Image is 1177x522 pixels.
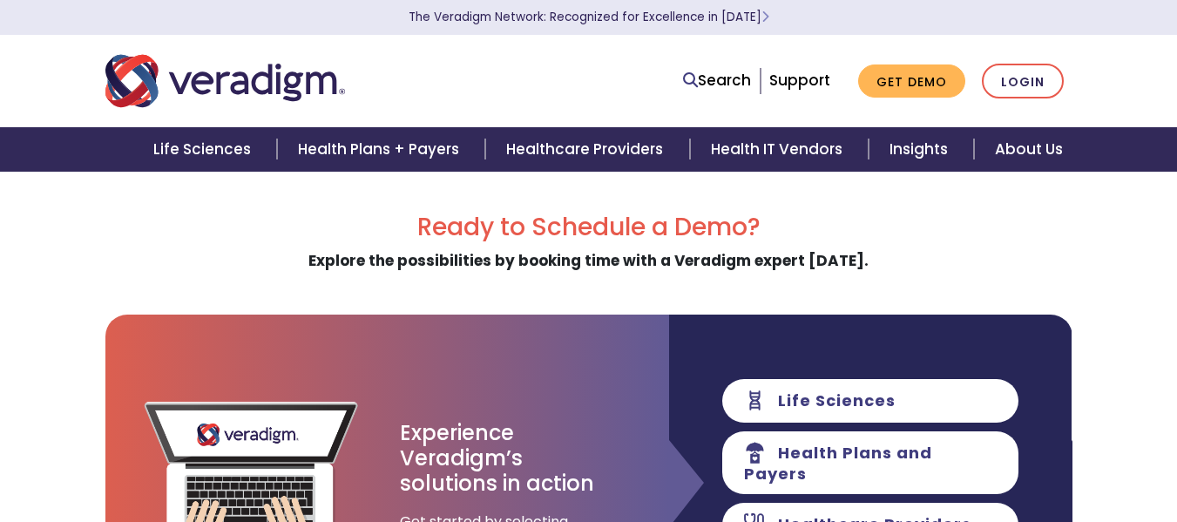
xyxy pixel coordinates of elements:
[761,9,769,25] span: Learn More
[982,64,1064,99] a: Login
[132,127,277,172] a: Life Sciences
[485,127,689,172] a: Healthcare Providers
[409,9,769,25] a: The Veradigm Network: Recognized for Excellence in [DATE]Learn More
[769,70,830,91] a: Support
[105,213,1072,242] h2: Ready to Schedule a Demo?
[869,127,974,172] a: Insights
[858,64,965,98] a: Get Demo
[683,69,751,92] a: Search
[400,421,596,496] h3: Experience Veradigm’s solutions in action
[105,52,345,110] img: Veradigm logo
[308,250,869,271] strong: Explore the possibilities by booking time with a Veradigm expert [DATE].
[974,127,1084,172] a: About Us
[690,127,869,172] a: Health IT Vendors
[277,127,485,172] a: Health Plans + Payers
